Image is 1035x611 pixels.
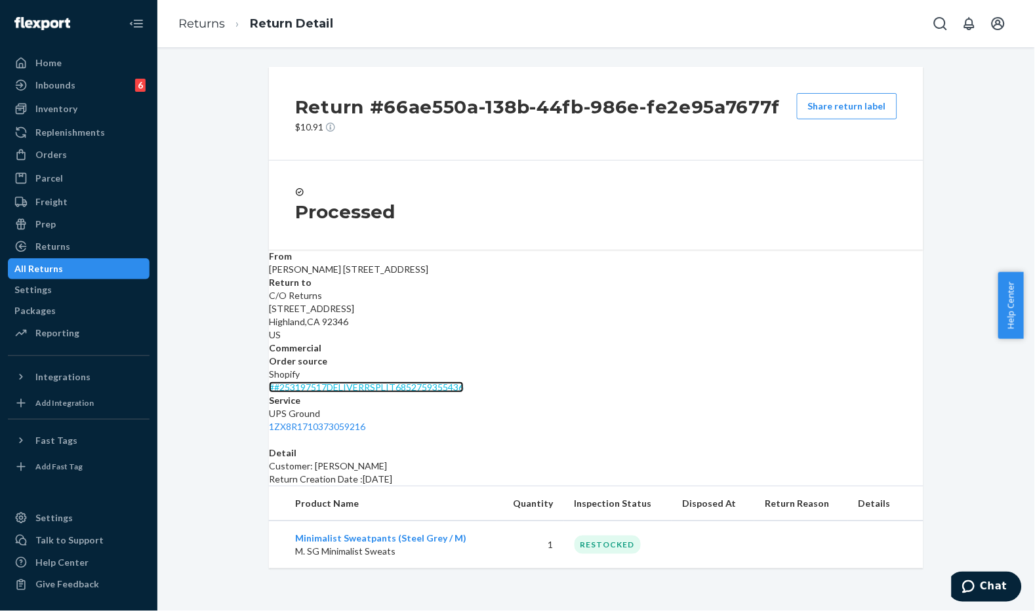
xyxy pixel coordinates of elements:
[269,315,923,328] p: Highland , CA 92346
[269,368,923,394] div: Shopify
[575,536,641,553] div: RESTOCKED
[168,5,344,43] ol: breadcrumbs
[269,328,923,342] p: US
[35,578,99,591] div: Give Feedback
[497,521,564,569] td: 1
[564,486,672,521] th: Inspection Status
[8,258,150,279] a: All Returns
[8,122,150,143] a: Replenishments
[269,421,365,432] a: 1ZX8R1710373059216
[8,300,150,321] a: Packages
[178,16,225,31] a: Returns
[269,473,923,486] p: Return Creation Date : [DATE]
[269,276,923,289] dt: Return to
[497,486,564,521] th: Quantity
[269,460,923,473] p: Customer: [PERSON_NAME]
[35,240,70,253] div: Returns
[35,397,94,408] div: Add Integration
[35,511,73,524] div: Settings
[8,430,150,451] button: Fast Tags
[295,200,897,224] h3: Processed
[797,93,897,119] button: Share return label
[985,10,1011,37] button: Open account menu
[135,79,146,92] div: 6
[8,393,150,414] a: Add Integration
[250,16,333,31] a: Return Detail
[123,10,150,37] button: Close Navigation
[269,302,923,315] p: [STREET_ADDRESS]
[14,262,63,275] div: All Returns
[8,366,150,387] button: Integrations
[35,56,62,69] div: Home
[14,283,52,296] div: Settings
[269,342,321,353] strong: Commercial
[952,572,1022,604] iframe: Opens a widget where you can chat to one of our agents
[8,191,150,212] a: Freight
[35,172,63,185] div: Parcel
[269,486,497,521] th: Product Name
[927,10,954,37] button: Open Search Box
[269,408,320,419] span: UPS Ground
[672,486,754,521] th: Disposed At
[295,532,466,543] a: Minimalist Sweatpants (Steel Grey / M)
[8,530,150,551] button: Talk to Support
[956,10,983,37] button: Open notifications
[998,272,1024,339] button: Help Center
[35,126,105,139] div: Replenishments
[35,218,56,231] div: Prep
[269,382,464,393] a: ##253197517DELIVERRSPLIT6852759355436
[35,461,83,472] div: Add Fast Tag
[8,456,150,477] a: Add Fast Tag
[8,279,150,300] a: Settings
[295,545,487,558] p: M. SG Minimalist Sweats
[35,370,91,384] div: Integrations
[754,486,848,521] th: Return Reason
[8,236,150,257] a: Returns
[14,17,70,30] img: Flexport logo
[35,195,68,208] div: Freight
[14,304,56,317] div: Packages
[269,394,923,407] dt: Service
[269,355,923,368] dt: Order source
[8,98,150,119] a: Inventory
[295,121,781,134] p: $10.91
[269,264,428,275] span: [PERSON_NAME] [STREET_ADDRESS]
[8,552,150,573] a: Help Center
[35,556,89,569] div: Help Center
[269,446,923,460] dt: Detail
[848,486,923,521] th: Details
[8,574,150,595] button: Give Feedback
[8,75,150,96] a: Inbounds6
[35,534,104,547] div: Talk to Support
[295,93,781,121] h2: Return #66ae550a-138b-44fb-986e-fe2e95a7677f
[8,323,150,344] a: Reporting
[269,250,923,263] dt: From
[269,289,923,302] p: C/O Returns
[35,148,67,161] div: Orders
[35,434,77,447] div: Fast Tags
[8,507,150,528] a: Settings
[35,326,79,340] div: Reporting
[8,214,150,235] a: Prep
[8,52,150,73] a: Home
[35,79,75,92] div: Inbounds
[35,102,77,115] div: Inventory
[8,168,150,189] a: Parcel
[8,144,150,165] a: Orders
